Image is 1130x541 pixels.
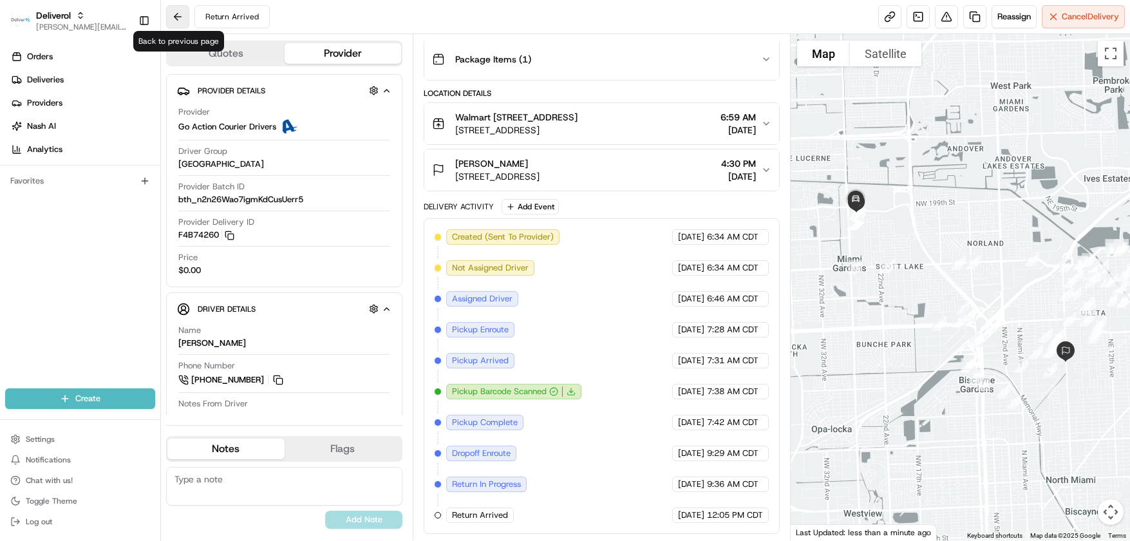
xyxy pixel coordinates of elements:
div: 32 [1059,269,1083,293]
span: [PERSON_NAME] [455,157,528,170]
div: 47 [1101,287,1125,312]
img: Google [794,524,836,540]
span: Analytics [27,144,62,155]
div: 44 [1100,268,1125,292]
div: 7 [963,354,988,378]
a: Terms (opens in new tab) [1108,532,1126,539]
div: 22 [1057,307,1082,332]
span: 9:36 AM CDT [707,479,758,490]
span: Pickup Complete [452,417,518,428]
button: [PERSON_NAME][STREET_ADDRESS]4:30 PM[DATE] [424,149,779,191]
button: Package Items (1) [424,39,779,80]
span: [DATE] [678,262,704,274]
span: Log out [26,517,52,527]
span: Pickup Enroute [452,324,509,336]
button: CancelDelivery [1042,5,1125,28]
img: ActionCourier.png [281,119,297,135]
div: 11 [971,372,995,396]
div: Start new chat [44,123,211,136]
div: 13 [1002,390,1026,414]
button: Log out [5,513,155,531]
div: 2 [950,296,975,321]
a: 📗Knowledge Base [8,182,104,205]
span: bth_n2n26Wao7igmKdCusUerr5 [178,194,303,205]
div: 16 [1038,357,1062,382]
span: [DATE] [678,448,704,459]
span: Dropoff Enroute [452,448,511,459]
span: Cancel Delivery [1062,11,1119,23]
div: 26 [1088,311,1112,336]
span: 12:05 PM CDT [707,509,763,521]
span: Notes From Driver [178,398,248,410]
img: Nash [13,13,39,39]
span: API Documentation [122,187,207,200]
span: Reassign [997,11,1031,23]
div: 29 [1075,292,1099,316]
div: 21 [1033,323,1058,348]
span: Nash AI [27,120,56,132]
div: 43 [1095,268,1120,292]
div: 14 [1009,354,1033,378]
span: Return Arrived [452,509,508,521]
span: Knowledge Base [26,187,99,200]
a: Powered byPylon [91,218,156,228]
span: Provider Batch ID [178,181,245,193]
button: Notifications [5,451,155,469]
span: Name [178,325,201,336]
a: [PHONE_NUMBER] [178,373,285,387]
span: Deliveries [27,74,64,86]
div: 66 [1054,253,1078,278]
span: 6:34 AM CDT [707,231,758,243]
div: 61 [1100,234,1124,258]
div: 17 [1024,340,1048,365]
span: Settings [26,434,55,444]
div: 5 [927,312,952,336]
div: 65 [1077,248,1101,272]
span: 6:34 AM CDT [707,262,758,274]
div: 67 [1020,247,1044,272]
span: Created (Sent To Provider) [452,231,554,243]
button: Provider Details [177,80,391,101]
span: [DATE] [678,479,704,490]
div: 18 [1039,339,1063,363]
button: Quotes [167,43,285,64]
span: Assigned Driver [452,293,513,305]
span: Orders [27,51,53,62]
div: 31 [1054,282,1078,307]
p: Welcome 👋 [13,52,234,72]
div: 6 [964,328,988,352]
a: 💻API Documentation [104,182,212,205]
span: [DATE] [678,417,704,428]
button: Provider [285,43,402,64]
span: Deliverol [36,9,71,22]
div: 💻 [109,188,119,198]
span: Go Action Courier Drivers [178,121,276,133]
div: 4 [957,302,982,327]
span: 6:59 AM [720,111,756,124]
div: 70 [876,254,901,278]
span: $0.00 [178,265,201,276]
div: 36 [1068,251,1093,275]
span: Toggle Theme [26,496,77,506]
div: 10 [964,364,988,388]
span: Walmart [STREET_ADDRESS] [455,111,578,124]
span: Package Items ( 1 ) [455,53,531,66]
span: Provider [178,106,210,118]
span: Pickup Barcode Scanned [452,386,547,397]
button: [PERSON_NAME][EMAIL_ADDRESS][PERSON_NAME][DOMAIN_NAME] [36,22,128,32]
span: [DATE] [721,170,756,183]
div: 25 [1083,320,1107,345]
a: Deliveries [5,70,160,90]
div: 📗 [13,188,23,198]
span: [DATE] [678,231,704,243]
span: 4:30 PM [721,157,756,170]
span: [STREET_ADDRESS] [455,124,578,137]
button: Add Event [502,199,559,214]
div: 72 [842,211,867,236]
div: 8 [957,353,981,377]
div: 62 [1101,238,1125,262]
a: Nash AI [5,116,160,137]
button: Keyboard shortcuts [967,531,1022,540]
span: Phone Number [178,360,235,372]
